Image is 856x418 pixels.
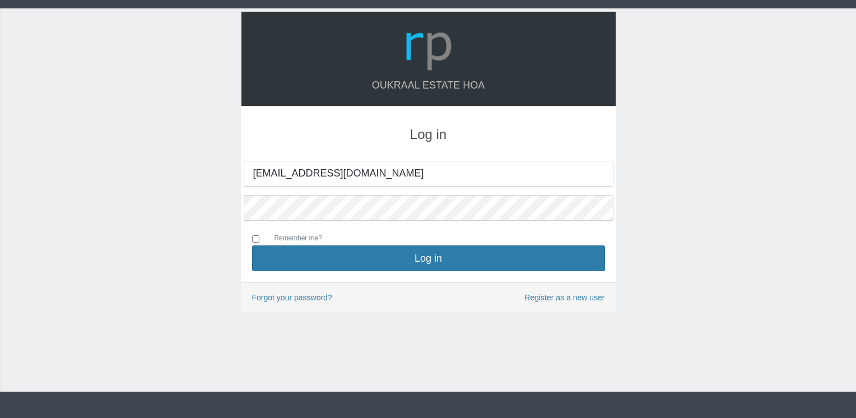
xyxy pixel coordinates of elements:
[252,293,332,302] a: Forgot your password?
[524,291,604,304] a: Register as a new user
[253,80,604,91] h4: Oukraal Estate HOA
[402,20,455,74] img: Logo
[252,235,259,243] input: Remember me?
[263,233,322,245] label: Remember me?
[252,245,605,271] button: Log in
[244,161,613,187] input: Your Email
[252,127,605,142] h3: Log in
